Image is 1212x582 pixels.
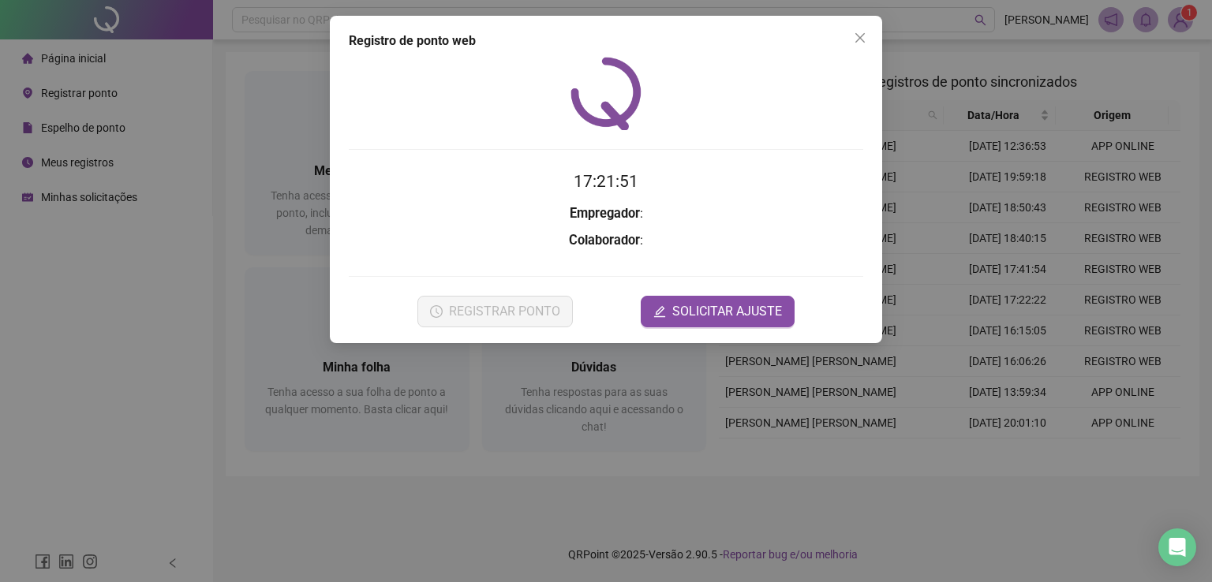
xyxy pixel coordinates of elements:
span: close [854,32,866,44]
span: SOLICITAR AJUSTE [672,302,782,321]
button: REGISTRAR PONTO [417,296,573,327]
h3: : [349,230,863,251]
span: edit [653,305,666,318]
h3: : [349,203,863,224]
button: editSOLICITAR AJUSTE [641,296,795,327]
strong: Empregador [570,206,640,221]
button: Close [847,25,873,50]
strong: Colaborador [569,233,640,248]
img: QRPoint [570,57,642,130]
div: Registro de ponto web [349,32,863,50]
div: Open Intercom Messenger [1158,528,1196,566]
time: 17:21:51 [574,172,638,191]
